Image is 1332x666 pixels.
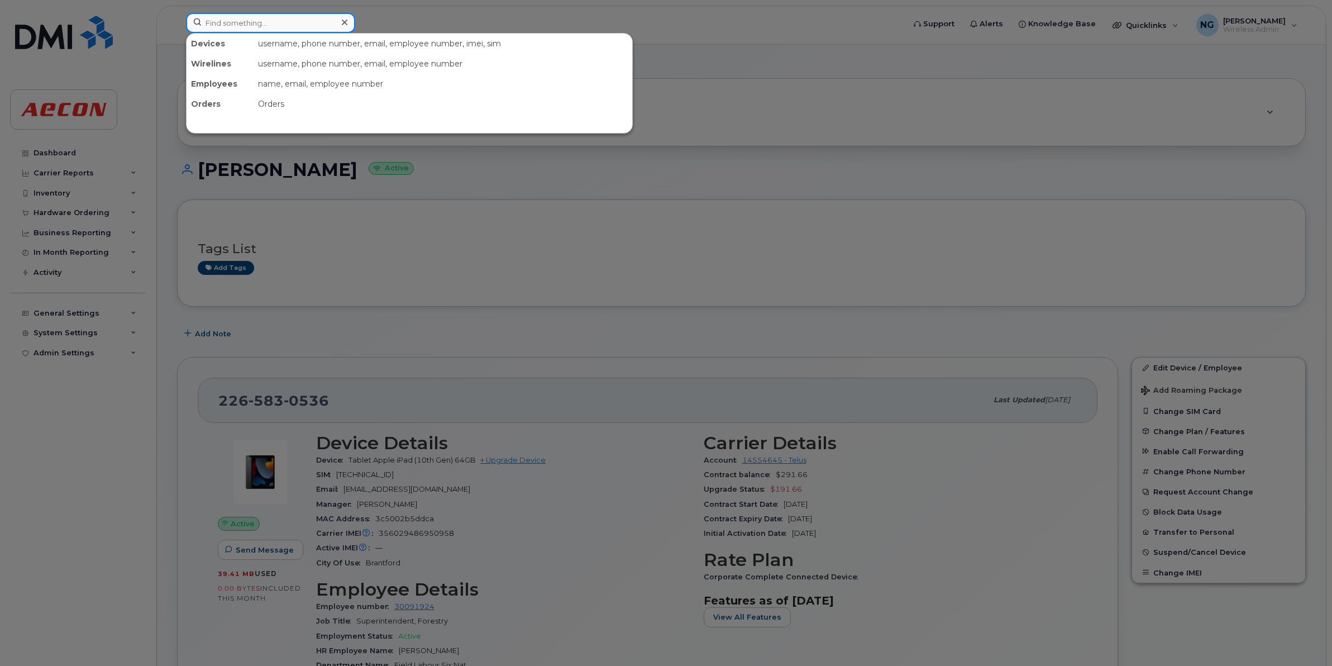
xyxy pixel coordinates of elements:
[187,74,254,94] div: Employees
[187,94,254,114] div: Orders
[187,54,254,74] div: Wirelines
[254,34,632,54] div: username, phone number, email, employee number, imei, sim
[254,54,632,74] div: username, phone number, email, employee number
[254,94,632,114] div: Orders
[254,74,632,94] div: name, email, employee number
[187,34,254,54] div: Devices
